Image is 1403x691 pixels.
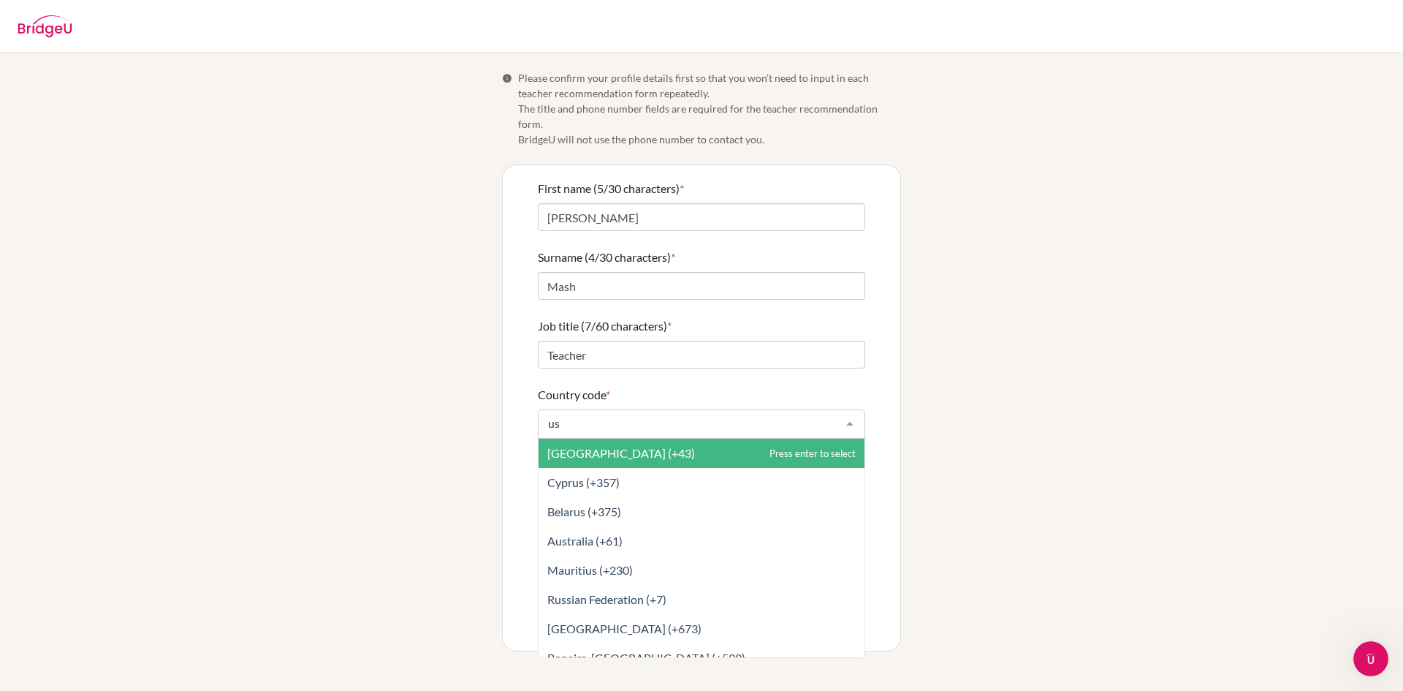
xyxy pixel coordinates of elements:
label: Job title (7/60 characters) [538,317,672,335]
input: Enter your surname [538,272,865,300]
input: Enter your first name [538,203,865,231]
span: Russian Federation (+7) [547,592,666,606]
span: Cyprus (+357) [547,475,620,489]
iframe: Intercom live chat [1353,641,1388,676]
span: Bonaire, [GEOGRAPHIC_DATA] (+599) [547,651,745,665]
span: [GEOGRAPHIC_DATA] (+673) [547,622,701,635]
label: Surname (4/30 characters) [538,249,675,266]
span: [GEOGRAPHIC_DATA] (+43) [547,446,695,460]
label: Country code [538,386,610,404]
span: Please confirm your profile details first so that you won’t need to input in each teacher recomme... [518,70,901,147]
span: Mauritius (+230) [547,563,633,577]
span: Belarus (+375) [547,505,621,518]
input: Select a code [544,416,835,431]
span: Australia (+61) [547,534,623,548]
input: Enter your job title [538,341,865,369]
img: BridgeU logo [18,15,72,37]
label: First name (5/30 characters) [538,180,684,197]
span: Info [502,73,512,83]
